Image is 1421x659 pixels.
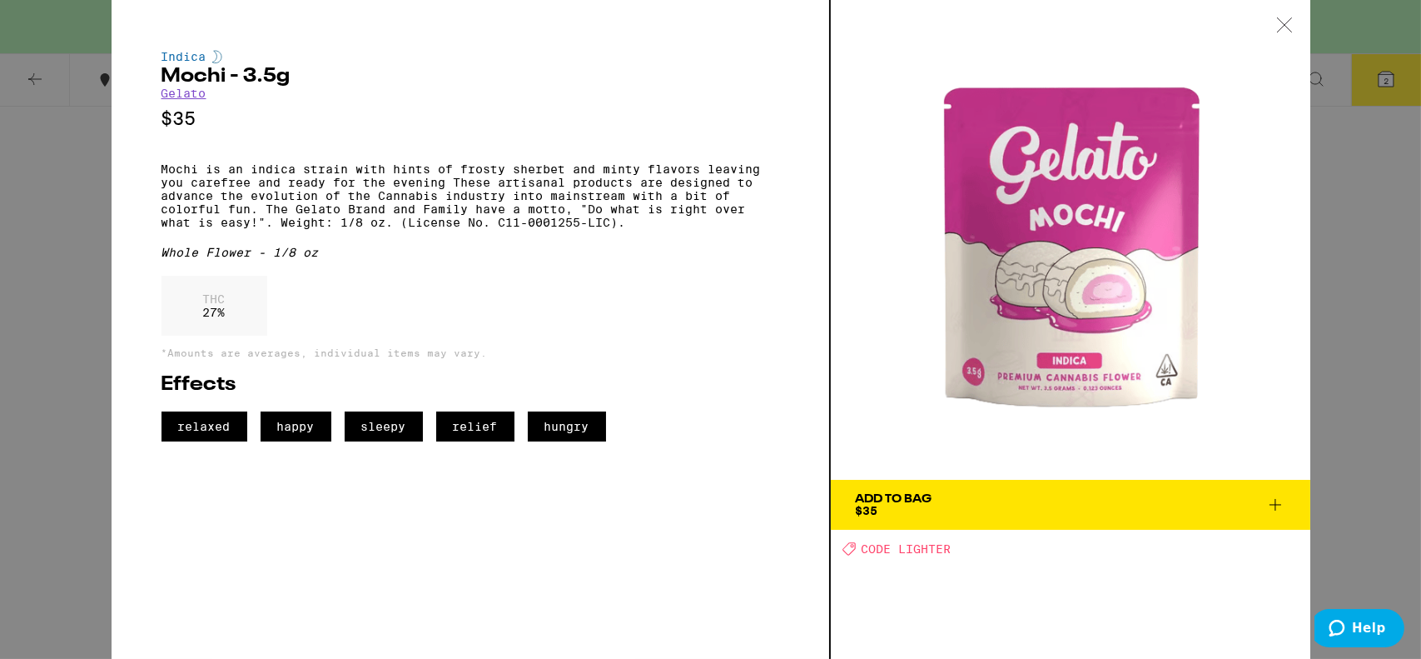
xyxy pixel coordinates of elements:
h2: Effects [161,375,779,395]
h2: Mochi - 3.5g [161,67,779,87]
span: relaxed [161,412,247,442]
span: $35 [856,504,878,517]
span: sleepy [345,412,423,442]
iframe: Opens a widget where you can find more information [1314,609,1404,651]
span: CODE LIGHTER [862,542,951,556]
a: Gelato [161,87,206,100]
div: Indica [161,50,779,63]
button: Add To Bag$35 [831,480,1310,530]
div: 27 % [161,276,267,336]
span: happy [261,412,331,442]
img: indicaColor.svg [212,50,222,63]
p: *Amounts are averages, individual items may vary. [161,347,779,358]
div: Whole Flower - 1/8 oz [161,246,779,259]
span: relief [436,412,514,442]
p: THC [203,292,226,306]
p: $35 [161,108,779,129]
span: hungry [528,412,606,442]
p: Mochi is an indica strain with hints of frosty sherbet and minty flavors leaving you carefree and... [161,162,779,229]
div: Add To Bag [856,493,932,505]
